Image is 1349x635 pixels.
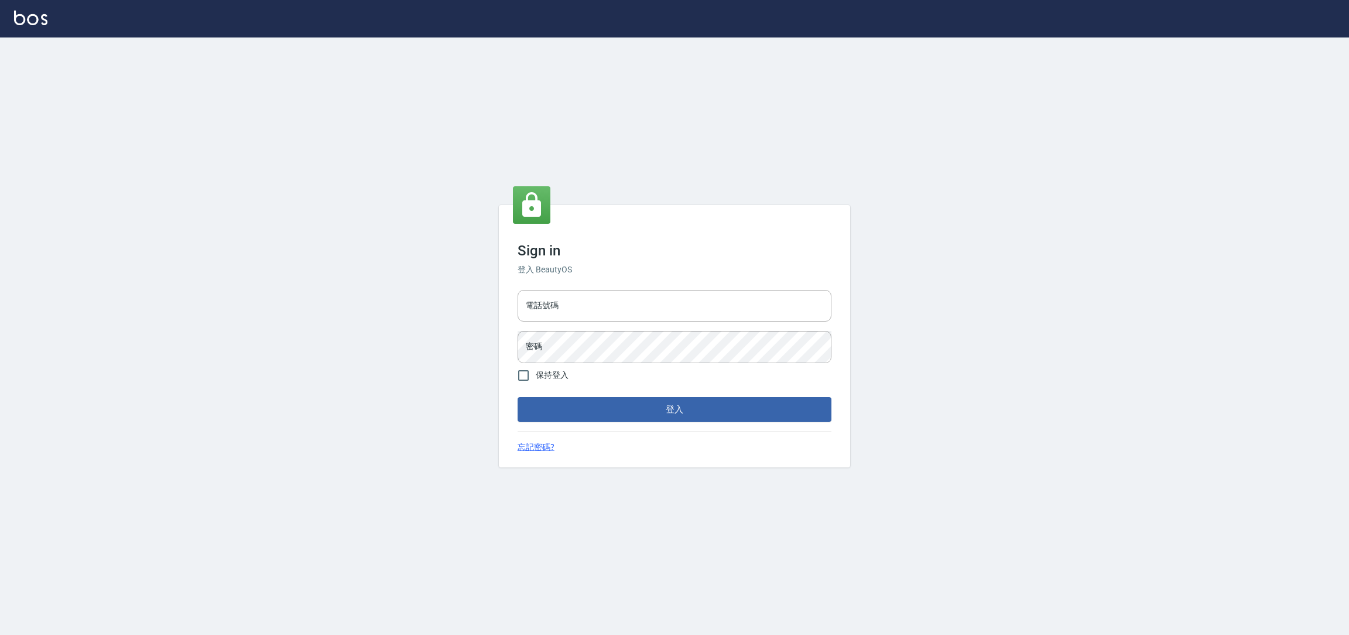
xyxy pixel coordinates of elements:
h6: 登入 BeautyOS [518,264,831,276]
button: 登入 [518,397,831,422]
span: 保持登入 [536,369,569,381]
h3: Sign in [518,243,831,259]
img: Logo [14,11,47,25]
a: 忘記密碼? [518,441,554,453]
